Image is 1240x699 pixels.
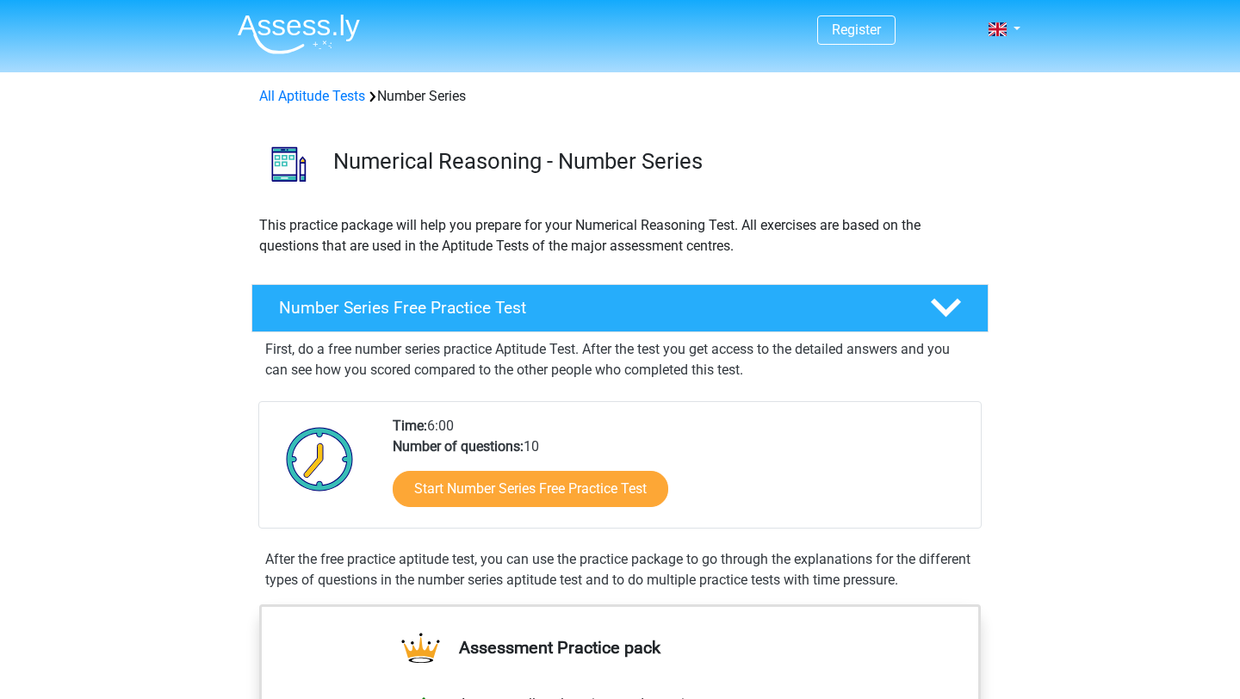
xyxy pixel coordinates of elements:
[245,284,995,332] a: Number Series Free Practice Test
[252,86,988,107] div: Number Series
[238,14,360,54] img: Assessly
[333,148,975,175] h3: Numerical Reasoning - Number Series
[393,471,668,507] a: Start Number Series Free Practice Test
[252,127,325,201] img: number series
[265,339,975,380] p: First, do a free number series practice Aptitude Test. After the test you get access to the detai...
[393,418,427,434] b: Time:
[380,416,980,528] div: 6:00 10
[832,22,881,38] a: Register
[276,416,363,502] img: Clock
[259,215,981,257] p: This practice package will help you prepare for your Numerical Reasoning Test. All exercises are ...
[393,438,524,455] b: Number of questions:
[258,549,982,591] div: After the free practice aptitude test, you can use the practice package to go through the explana...
[259,88,365,104] a: All Aptitude Tests
[279,298,902,318] h4: Number Series Free Practice Test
